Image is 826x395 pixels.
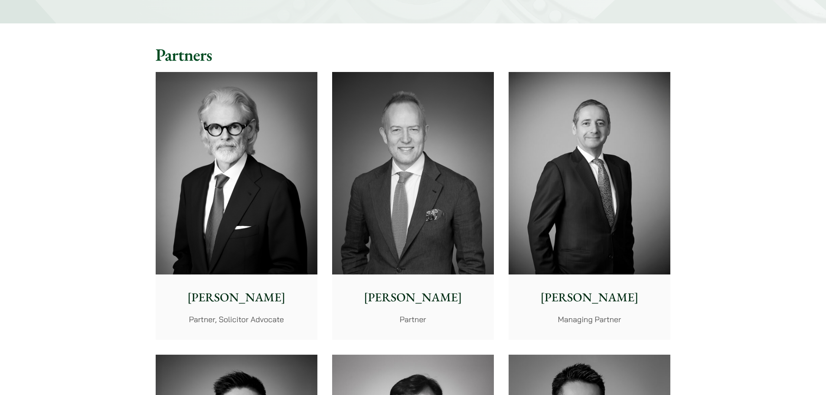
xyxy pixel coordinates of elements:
[332,72,494,340] a: [PERSON_NAME] Partner
[339,288,487,307] p: [PERSON_NAME]
[509,72,670,340] a: [PERSON_NAME] Managing Partner
[163,313,310,325] p: Partner, Solicitor Advocate
[156,44,671,65] h2: Partners
[163,288,310,307] p: [PERSON_NAME]
[339,313,487,325] p: Partner
[516,288,663,307] p: [PERSON_NAME]
[516,313,663,325] p: Managing Partner
[156,72,317,340] a: [PERSON_NAME] Partner, Solicitor Advocate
